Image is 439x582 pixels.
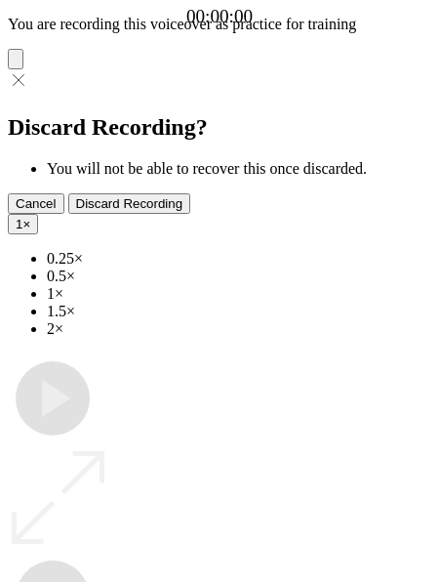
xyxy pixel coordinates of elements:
p: You are recording this voiceover as practice for training [8,16,431,33]
h2: Discard Recording? [8,114,431,141]
li: 0.25× [47,250,431,268]
button: Cancel [8,193,64,214]
button: 1× [8,214,38,234]
li: 1.5× [47,303,431,320]
li: 1× [47,285,431,303]
li: 0.5× [47,268,431,285]
a: 00:00:00 [186,6,253,27]
li: 2× [47,320,431,338]
button: Discard Recording [68,193,191,214]
span: 1 [16,217,22,231]
li: You will not be able to recover this once discarded. [47,160,431,178]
